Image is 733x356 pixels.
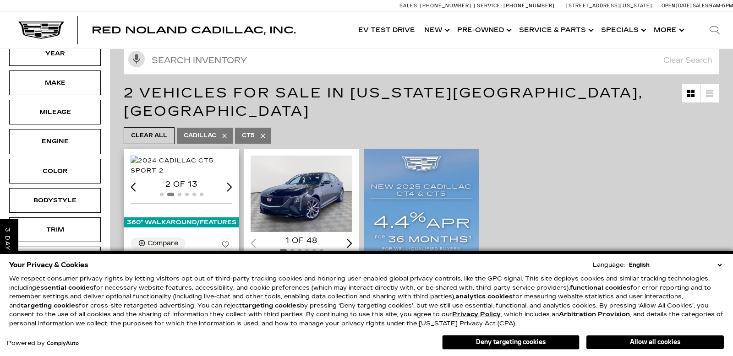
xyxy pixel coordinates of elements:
a: EV Test Drive [354,12,420,49]
a: New [420,12,453,49]
div: Next slide [227,183,232,191]
div: 2 of 13 [131,179,232,189]
span: [PHONE_NUMBER] [420,3,471,9]
div: YearYear [9,41,101,66]
span: Red Noland Cadillac, Inc. [92,25,296,36]
a: Pre-Owned [453,12,514,49]
div: MakeMake [9,70,101,95]
span: Sales: [399,3,419,9]
div: Color [32,166,78,176]
div: Bodystyle [32,195,78,205]
span: Service: [477,3,502,9]
span: Cadillac [184,130,216,141]
strong: functional cookies [570,284,630,291]
img: 2024 Cadillac CT5 Sport 2 [131,156,232,176]
button: Save Vehicle [219,237,232,255]
span: [PHONE_NUMBER] [503,3,555,9]
a: Sales: [PHONE_NUMBER] [399,3,474,8]
a: Service: [PHONE_NUMBER] [474,3,557,8]
span: CT5 [242,130,255,141]
a: [STREET_ADDRESS][US_STATE] [566,3,652,9]
span: 9 AM-6 PM [709,3,733,9]
a: Service & Parts [514,12,596,49]
strong: targeting cookies [21,302,79,309]
div: Make [32,78,78,88]
input: Search Inventory [124,46,719,75]
button: More [649,12,687,49]
span: Sales: [693,3,709,9]
img: 2025 Cadillac CT5 Sport 1 [251,156,352,232]
strong: essential cookies [36,284,93,291]
select: Language Select [627,260,724,270]
p: We respect consumer privacy rights by letting visitors opt out of third-party tracking cookies an... [9,275,724,328]
strong: analytics cookies [455,293,513,300]
button: Deny targeting cookies [442,335,580,350]
div: ColorColor [9,159,101,183]
div: BodystyleBodystyle [9,188,101,213]
div: EngineEngine [9,129,101,154]
img: Cadillac Dark Logo with Cadillac White Text [18,22,64,39]
a: Red Noland Cadillac, Inc. [92,26,296,35]
div: MileageMileage [9,100,101,124]
div: 1 of 48 [251,236,352,246]
div: Year [32,49,78,59]
div: Engine [32,136,78,146]
div: Trim [32,225,78,235]
strong: Arbitration Provision [559,311,630,318]
div: Previous slide [131,183,136,191]
div: TrimTrim [9,217,101,242]
div: Compare [148,239,178,248]
div: 1 / 2 [251,156,352,232]
a: ComplyAuto [47,341,79,346]
u: Privacy Policy [452,311,501,318]
a: Specials [596,12,649,49]
div: Powered by [7,340,79,346]
a: Grid View [682,84,700,102]
div: 360° WalkAround/Features [124,217,239,227]
div: Mileage [32,107,78,117]
span: 2 Vehicles for Sale in [US_STATE][GEOGRAPHIC_DATA], [GEOGRAPHIC_DATA] [124,85,643,119]
button: Compare Vehicle [131,237,186,249]
div: Language: [593,262,625,268]
span: Your Privacy & Cookies [9,259,88,271]
div: 2 / 6 [131,156,232,176]
div: Search [696,12,733,49]
button: Allow all cookies [586,335,724,349]
div: Next slide [347,239,352,248]
strong: targeting cookies [242,302,300,309]
span: Open [DATE] [662,3,692,9]
div: FeaturesFeatures [9,247,101,271]
svg: Click to toggle on voice search [128,51,145,67]
span: Clear All [131,130,167,141]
